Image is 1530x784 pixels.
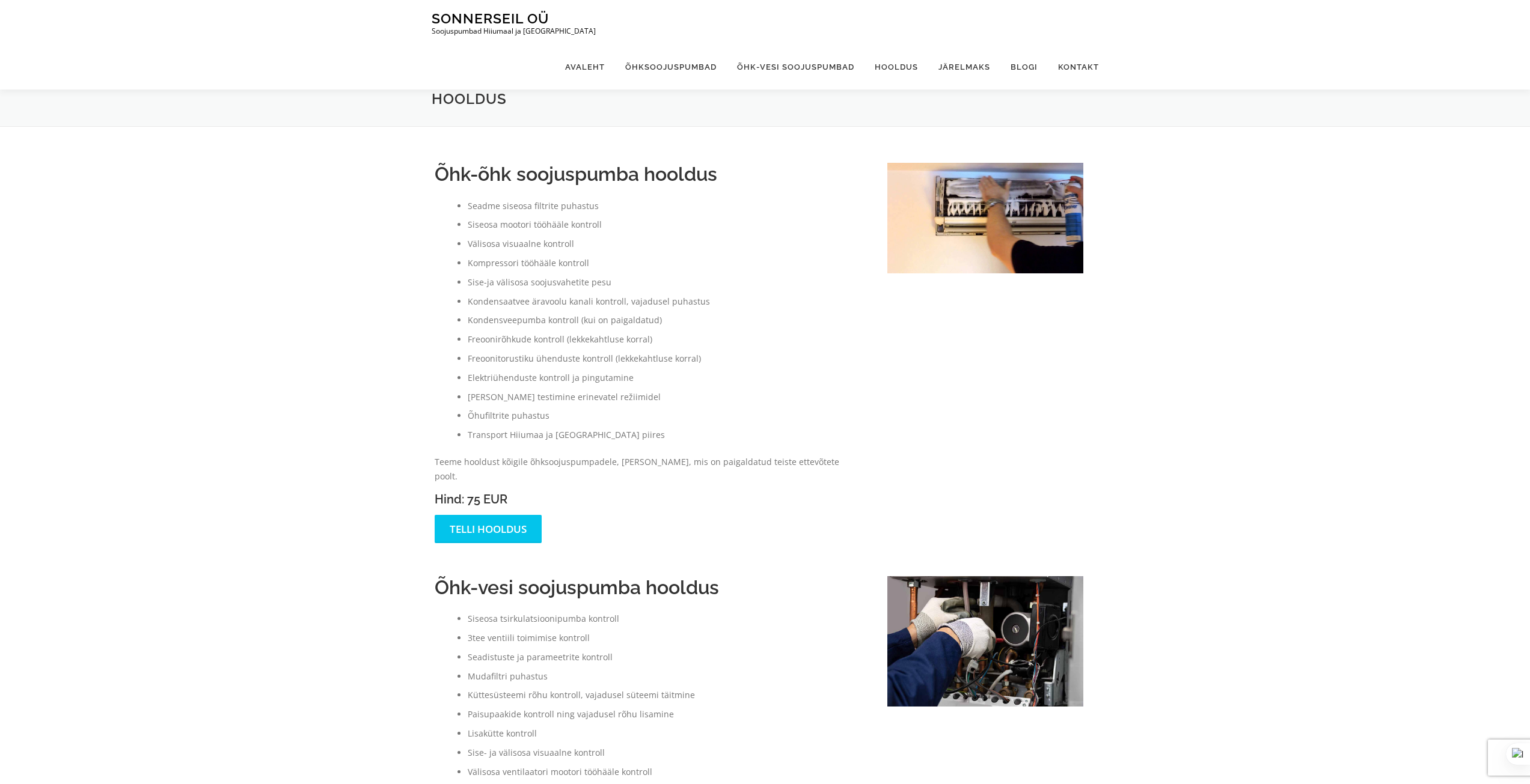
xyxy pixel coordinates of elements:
[432,90,1099,108] h1: Hooldus
[468,371,863,385] li: Elektriühenduste kontroll ja pingutamine
[468,669,863,684] li: Mudafiltri puhastus
[887,163,1084,273] img: õhksoojuspumba hooldus
[1000,44,1048,90] a: Blogi
[468,650,863,664] li: Seadistuste ja parameetrite kontroll
[1048,44,1099,90] a: Kontakt
[468,199,863,213] li: Seadme siseosa filtrite puhastus
[864,44,928,90] a: Hooldus
[468,746,863,760] li: Sise- ja välisosa visuaalne kontroll
[468,313,863,327] li: Kondensveepumba kontroll (kui on paigaldatud)
[432,27,596,35] p: Soojuspumbad Hiiumaal ja [GEOGRAPHIC_DATA]
[887,576,1084,707] img: ale boiler technician repairing a water pump stuck
[555,44,615,90] a: Avaleht
[727,44,864,90] a: Õhk-vesi soojuspumbad
[468,428,863,442] li: Transport Hiiumaa ja [GEOGRAPHIC_DATA] piires
[468,707,863,722] li: Paisupaakide kontroll ning vajadusel rõhu lisamine
[435,455,863,484] p: Teeme hooldust kõigile õhksoojuspumpadele, [PERSON_NAME], mis on paigaldatud teiste ettevõtete po...
[468,726,863,741] li: Lisakütte kontroll
[468,275,863,290] li: Sise-ja välisosa soojusvahetite pesu
[468,612,863,626] li: Siseosa tsirkulatsioonipumba kontroll
[928,44,1000,90] a: Järelmaks
[468,256,863,270] li: Kompressori tööhääle kontroll
[468,409,863,423] li: Õhufiltrite puhastus
[468,294,863,309] li: Kondensaatvee äravoolu kanali kontroll, vajadusel puhastus
[468,332,863,347] li: Freoonirõhkude kontroll (lekkekahtluse korral)
[435,163,863,186] h2: Õhk-õhk soojuspumba hooldus
[435,576,863,599] h2: Õhk-vesi soojuspumba hooldus
[468,351,863,366] li: Freoonitorustiku ühenduste kontroll (lekkekahtluse korral)
[432,10,549,26] a: Sonnerseil OÜ
[468,237,863,251] li: Välisosa visuaalne kontroll
[468,688,863,702] li: Küttesüsteemi rõhu kontroll, vajadusel süteemi täitmine
[435,493,863,506] h3: Hind: 75 EUR
[468,390,863,404] li: [PERSON_NAME] testimine erinevatel režiimidel
[435,515,542,543] a: Telli hooldus
[468,631,863,645] li: 3tee ventiili toimimise kontroll
[615,44,727,90] a: Õhksoojuspumbad
[468,765,863,779] li: Välisosa ventilaatori mootori tööhääle kontroll
[468,217,863,232] li: Siseosa mootori tööhääle kontroll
